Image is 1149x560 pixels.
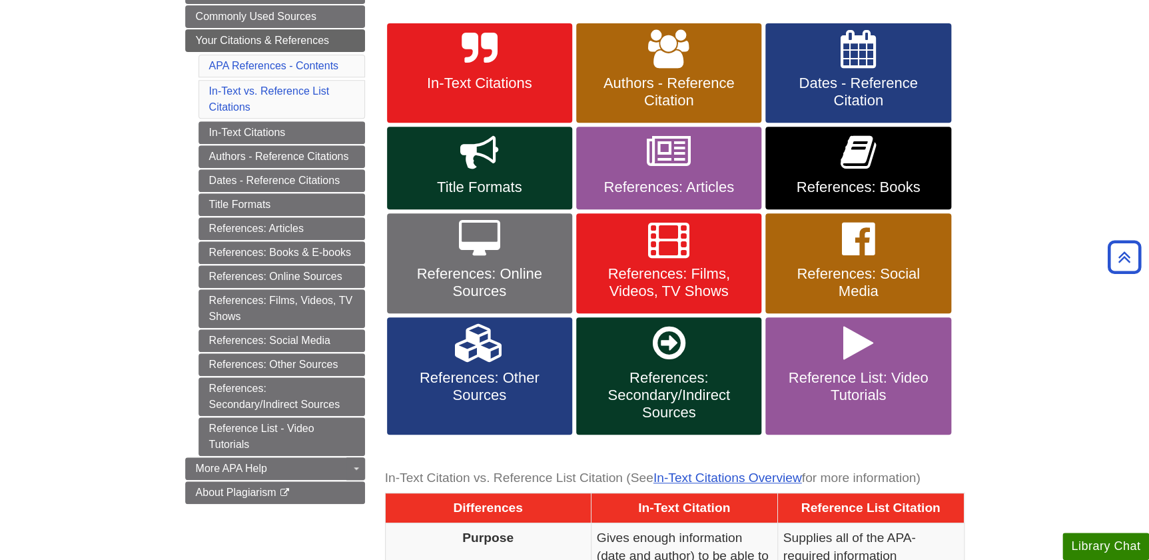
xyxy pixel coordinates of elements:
span: References: Social Media [775,265,941,300]
a: In-Text Citations [198,121,365,144]
span: Dates - Reference Citation [775,75,941,109]
a: References: Articles [198,217,365,240]
span: Authors - Reference Citation [586,75,751,109]
span: References: Books [775,179,941,196]
a: Title Formats [387,127,572,209]
span: References: Articles [586,179,751,196]
a: In-Text vs. Reference List Citations [209,85,330,113]
span: Differences [453,501,523,515]
a: More APA Help [185,457,365,480]
a: References: Online Sources [387,213,572,313]
a: References: Secondary/Indirect Sources [198,377,365,416]
p: Purpose [391,529,585,547]
a: References: Films, Videos, TV Shows [198,289,365,328]
a: Title Formats [198,193,365,216]
span: References: Secondary/Indirect Sources [586,369,751,421]
a: References: Other Sources [198,353,365,376]
span: In-Text Citation [638,501,730,515]
a: Authors - Reference Citations [198,145,365,168]
a: References: Films, Videos, TV Shows [576,213,761,313]
a: APA References - Contents [209,60,338,71]
a: References: Social Media [198,329,365,352]
i: This link opens in a new window [279,489,290,497]
a: Your Citations & References [185,29,365,52]
span: References: Films, Videos, TV Shows [586,265,751,300]
span: Reference List: Video Tutorials [775,369,941,404]
a: Dates - Reference Citations [198,169,365,192]
a: Commonly Used Sources [185,5,365,28]
a: Back to Top [1103,248,1146,266]
a: References: Books & E-books [198,241,365,264]
a: Dates - Reference Citation [765,23,951,123]
span: Reference List Citation [801,501,941,515]
a: About Plagiarism [185,481,365,504]
a: Authors - Reference Citation [576,23,761,123]
span: Your Citations & References [196,35,329,46]
a: References: Online Sources [198,265,365,288]
span: References: Online Sources [397,265,562,300]
a: References: Books [765,127,951,209]
a: In-Text Citations Overview [653,471,802,485]
span: About Plagiarism [196,487,276,498]
caption: In-Text Citation vs. Reference List Citation (See for more information) [385,463,964,493]
span: Commonly Used Sources [196,11,316,22]
button: Library Chat [1062,533,1149,560]
a: In-Text Citations [387,23,572,123]
span: More APA Help [196,463,267,474]
a: References: Other Sources [387,317,572,435]
a: Reference List - Video Tutorials [198,417,365,456]
a: References: Secondary/Indirect Sources [576,317,761,435]
a: References: Social Media [765,213,951,313]
span: References: Other Sources [397,369,562,404]
a: Reference List: Video Tutorials [765,317,951,435]
a: References: Articles [576,127,761,209]
span: Title Formats [397,179,562,196]
span: In-Text Citations [397,75,562,92]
